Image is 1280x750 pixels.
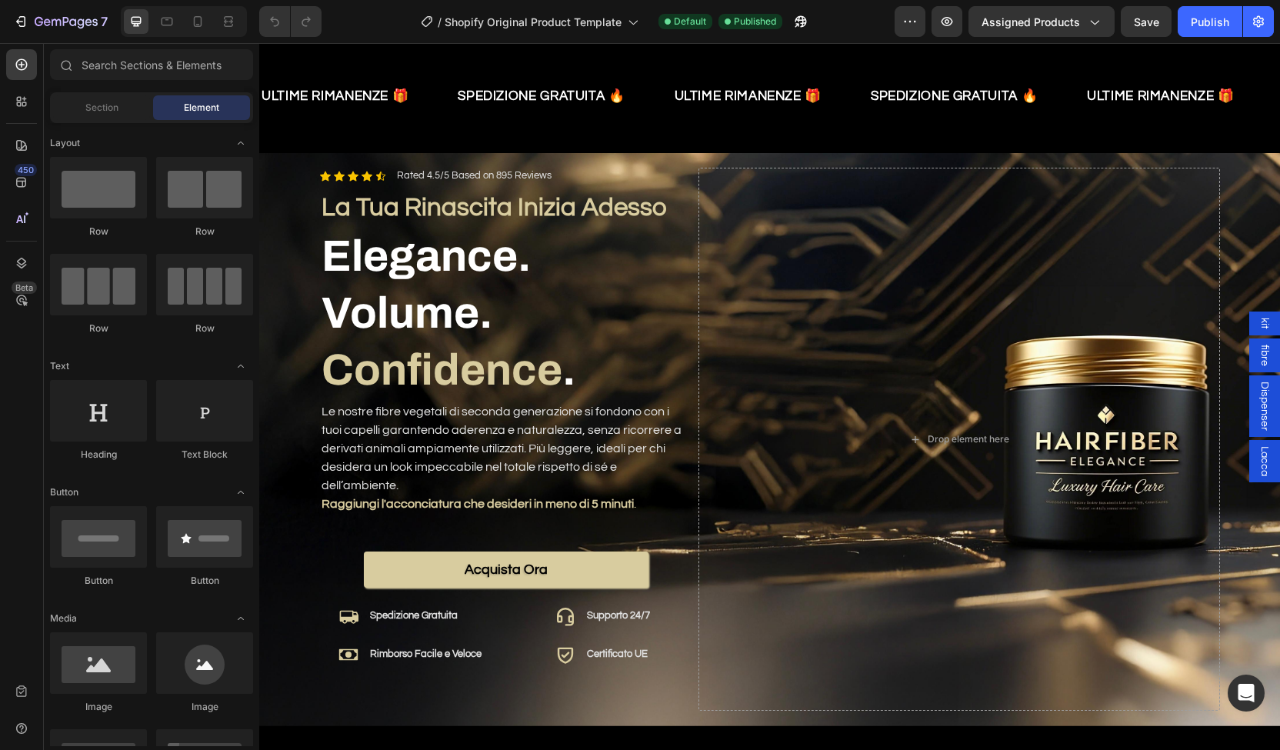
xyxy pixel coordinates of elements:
span: Toggle open [228,354,253,378]
span: Text [50,359,69,373]
div: Row [50,225,147,238]
span: Lacca [998,403,1013,433]
div: Text Block [156,448,253,462]
span: / [438,14,442,30]
p: Supporto 24/7 [328,565,391,581]
p: Le nostre fibre vegetali di seconda generazione si fondono con i tuoi capelli garantendo aderenza... [62,359,432,452]
div: Publish [1191,14,1229,30]
div: Row [156,322,253,335]
p: Rated 4.5/5 Based on 895 Reviews [138,126,292,139]
p: ULTIME RIMANENZE 🎁 [2,42,149,65]
div: Undo/Redo [259,6,322,37]
span: Element [184,101,219,115]
h2: Elegance. Volume. [61,183,433,357]
span: Section [85,101,118,115]
span: kit [998,275,1013,286]
button: Save [1121,6,1172,37]
button: Publish [1178,6,1242,37]
p: ULTIME RIMANENZE 🎁 [828,42,975,65]
span: Published [734,15,776,28]
span: Save [1134,15,1159,28]
span: . [303,303,317,351]
span: Toggle open [228,131,253,155]
div: Heading [50,448,147,462]
span: . [62,455,377,467]
div: Open Intercom Messenger [1228,675,1265,712]
p: SPEDIZIONE GRATUITA 🔥 [612,42,778,65]
span: Shopify Original Product Template [445,14,622,30]
span: Dispenser [998,338,1013,388]
span: Acquista Ora [205,519,288,534]
div: Button [50,574,147,588]
p: 7 [101,12,108,31]
button: 7 [6,6,115,37]
button: Assigned Products [968,6,1115,37]
span: Layout [50,136,80,150]
div: Row [156,225,253,238]
div: Drop element here [668,390,750,402]
div: 450 [15,164,37,176]
span: Media [50,612,77,625]
div: Button [156,574,253,588]
p: Certificato UE [328,604,391,619]
div: Beta [12,282,37,294]
span: fibre [998,302,1013,323]
span: Assigned Products [982,14,1080,30]
div: Image [156,700,253,714]
p: SPEDIZIONE GRATUITA 🔥 [198,42,365,65]
iframe: Design area [259,43,1280,750]
span: Button [50,485,78,499]
a: Acquista Ora [105,508,389,545]
input: Search Sections & Elements [50,49,253,80]
p: Rimborso Facile e Veloce [111,604,222,619]
span: Default [674,15,706,28]
span: Confidence [62,303,303,351]
div: Row [50,322,147,335]
div: Image [50,700,147,714]
p: Spedizione Gratuita [111,565,222,581]
span: La Tua Rinascita Inizia Adesso [62,152,408,178]
span: Toggle open [228,480,253,505]
p: ULTIME RIMANENZE 🎁 [415,42,562,65]
span: Toggle open [228,606,253,631]
strong: Raggiungi l'acconciatura che desideri in meno di 5 minuti [62,455,375,467]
